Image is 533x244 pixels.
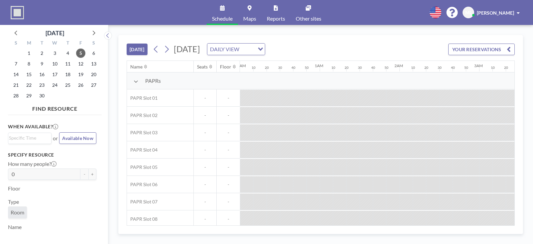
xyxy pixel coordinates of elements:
[217,199,240,205] span: -
[464,65,468,70] div: 50
[217,164,240,170] span: -
[89,49,98,58] span: Saturday, September 6, 2025
[217,182,240,187] span: -
[194,112,216,118] span: -
[10,39,23,48] div: S
[8,198,19,205] label: Type
[11,70,21,79] span: Sunday, September 14, 2025
[217,112,240,118] span: -
[37,80,47,90] span: Tuesday, September 23, 2025
[194,130,216,136] span: -
[11,209,24,216] span: Room
[194,164,216,170] span: -
[89,80,98,90] span: Saturday, September 27, 2025
[127,112,158,118] span: PAPR Slot 02
[217,147,240,153] span: -
[88,169,96,180] button: +
[265,65,269,70] div: 20
[63,70,72,79] span: Thursday, September 18, 2025
[130,64,143,70] div: Name
[194,182,216,187] span: -
[296,16,321,21] span: Other sites
[504,65,508,70] div: 20
[9,134,48,142] input: Search for option
[217,130,240,136] span: -
[62,135,93,141] span: Available Now
[371,65,375,70] div: 40
[76,80,85,90] span: Friday, September 26, 2025
[331,65,335,70] div: 10
[8,152,96,158] h3: Specify resource
[315,63,323,68] div: 1AM
[24,49,34,58] span: Monday, September 1, 2025
[87,39,100,48] div: S
[50,80,59,90] span: Wednesday, September 24, 2025
[127,95,158,101] span: PAPR Slot 01
[8,224,22,230] label: Name
[220,64,231,70] div: Floor
[49,39,61,48] div: W
[465,10,472,16] span: ML
[11,80,21,90] span: Sunday, September 21, 2025
[477,10,514,16] span: [PERSON_NAME]
[8,133,51,143] div: Search for option
[37,70,47,79] span: Tuesday, September 16, 2025
[8,103,102,112] h4: FIND RESOURCE
[50,49,59,58] span: Wednesday, September 3, 2025
[37,91,47,100] span: Tuesday, September 30, 2025
[50,59,59,68] span: Wednesday, September 10, 2025
[358,65,362,70] div: 30
[194,216,216,222] span: -
[50,70,59,79] span: Wednesday, September 17, 2025
[24,91,34,100] span: Monday, September 29, 2025
[24,80,34,90] span: Monday, September 22, 2025
[145,77,161,84] span: PAPRs
[80,169,88,180] button: -
[207,44,265,55] div: Search for option
[394,63,403,68] div: 2AM
[8,185,20,192] label: Floor
[63,49,72,58] span: Thursday, September 4, 2025
[23,39,36,48] div: M
[174,44,200,54] span: [DATE]
[37,49,47,58] span: Tuesday, September 2, 2025
[127,164,158,170] span: PAPR Slot 05
[194,95,216,101] span: -
[235,63,246,68] div: 12AM
[384,65,388,70] div: 50
[209,45,241,54] span: DAILY VIEW
[76,70,85,79] span: Friday, September 19, 2025
[474,63,483,68] div: 3AM
[424,65,428,70] div: 20
[305,65,309,70] div: 50
[89,70,98,79] span: Saturday, September 20, 2025
[451,65,455,70] div: 40
[241,45,254,54] input: Search for option
[63,59,72,68] span: Thursday, September 11, 2025
[345,65,349,70] div: 20
[74,39,87,48] div: F
[217,95,240,101] span: -
[448,44,515,55] button: YOUR RESERVATIONS
[127,130,158,136] span: PAPR Slot 03
[127,182,158,187] span: PAPR Slot 06
[8,161,56,167] label: How many people?
[252,65,256,70] div: 10
[194,199,216,205] span: -
[37,59,47,68] span: Tuesday, September 9, 2025
[11,59,21,68] span: Sunday, September 7, 2025
[438,65,442,70] div: 30
[411,65,415,70] div: 10
[291,65,295,70] div: 40
[24,59,34,68] span: Monday, September 8, 2025
[127,44,148,55] button: [DATE]
[59,132,96,144] button: Available Now
[11,91,21,100] span: Sunday, September 28, 2025
[76,59,85,68] span: Friday, September 12, 2025
[212,16,233,21] span: Schedule
[61,39,74,48] div: T
[36,39,49,48] div: T
[76,49,85,58] span: Friday, September 5, 2025
[127,147,158,153] span: PAPR Slot 04
[267,16,285,21] span: Reports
